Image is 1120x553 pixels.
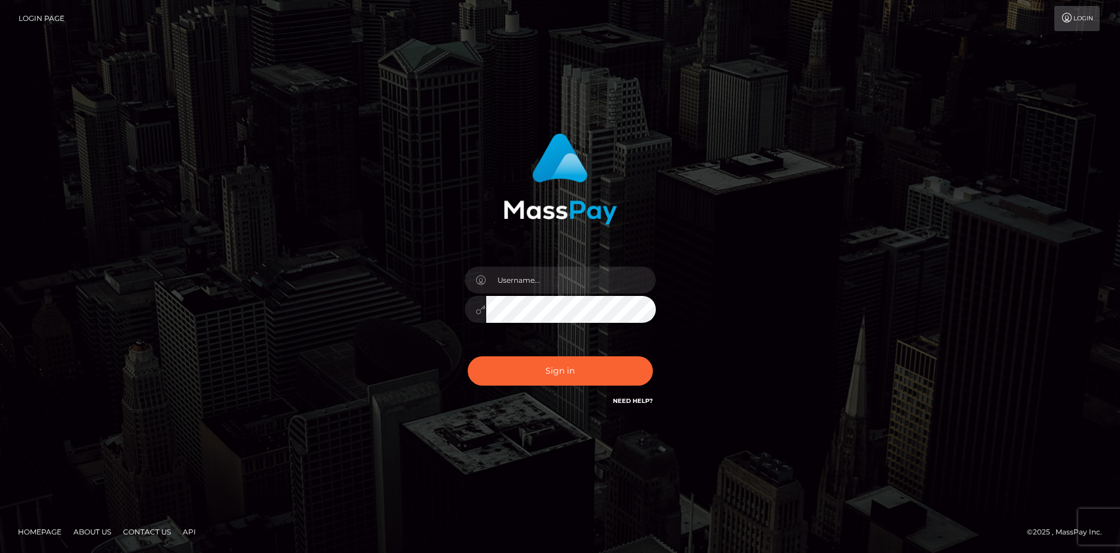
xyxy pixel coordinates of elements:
[1054,6,1100,31] a: Login
[504,133,617,225] img: MassPay Login
[1027,525,1111,539] div: © 2025 , MassPay Inc.
[19,6,65,31] a: Login Page
[613,397,653,405] a: Need Help?
[468,356,653,386] button: Sign in
[486,267,656,294] input: Username...
[69,523,116,541] a: About Us
[118,523,176,541] a: Contact Us
[178,523,201,541] a: API
[13,523,66,541] a: Homepage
